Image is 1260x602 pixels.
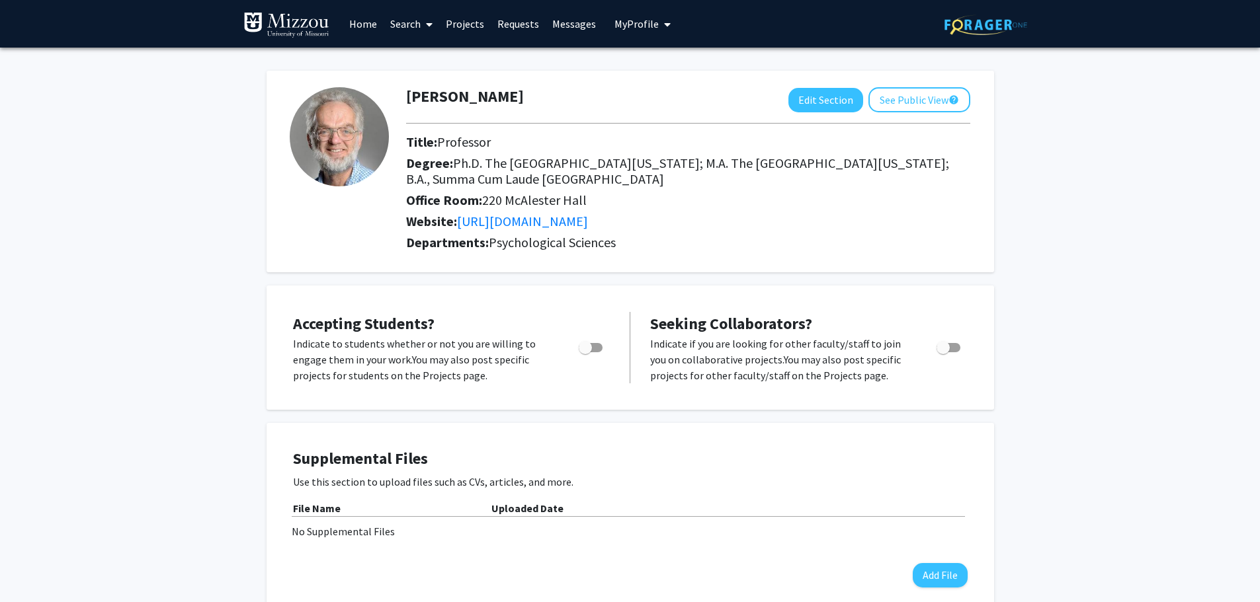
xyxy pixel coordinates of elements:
[343,1,384,47] a: Home
[406,192,970,208] h2: Office Room:
[293,502,341,515] b: File Name
[10,543,56,592] iframe: Chat
[931,336,968,356] div: Toggle
[406,87,524,106] h1: [PERSON_NAME]
[437,133,491,150] span: Professor
[396,235,980,250] h2: Departments:
[491,502,564,515] b: Uploaded Date
[546,1,603,47] a: Messages
[788,88,863,112] button: Edit Section
[406,134,970,150] h2: Title:
[457,213,588,229] a: Opens in a new tab
[945,15,1027,35] img: ForagerOne Logo
[650,313,812,334] span: Seeking Collaborators?
[439,1,491,47] a: Projects
[406,155,949,187] span: Ph.D. The [GEOGRAPHIC_DATA][US_STATE]; M.A. The [GEOGRAPHIC_DATA][US_STATE]; B.A., Summa Cum Laud...
[290,87,389,186] img: Profile Picture
[293,313,435,334] span: Accepting Students?
[293,336,554,383] p: Indicate to students whether or not you are willing to engage them in your work. You may also pos...
[489,234,616,250] span: Psychological Sciences
[293,449,968,469] h4: Supplemental Files
[573,336,610,356] div: Toggle
[406,155,970,187] h2: Degree:
[614,17,659,30] span: My Profile
[650,336,911,383] p: Indicate if you are looking for other faculty/staff to join you on collaborative projects. You ma...
[406,213,970,229] h2: Website:
[482,192,587,208] span: 220 McAlester Hall
[384,1,439,47] a: Search
[913,563,968,587] button: Add File
[292,523,969,539] div: No Supplemental Files
[243,12,329,38] img: University of Missouri Logo
[293,474,968,490] p: Use this section to upload files such as CVs, articles, and more.
[868,87,970,112] button: See Public View
[491,1,546,47] a: Requests
[948,92,959,108] mat-icon: help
